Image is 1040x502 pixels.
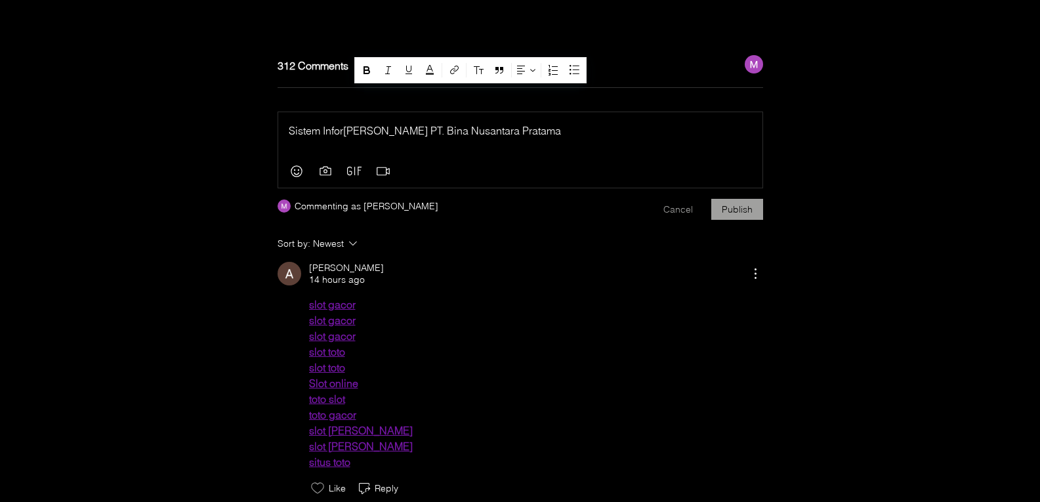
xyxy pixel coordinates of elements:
[278,236,313,251] span: Sort by:
[313,236,344,251] div: Newest
[544,61,562,79] button: Numbered list (Ctrl+⇧+7)
[309,329,356,343] a: slot gacor
[309,314,356,327] a: slot gacor
[379,61,397,79] button: Italic (Ctrl+I)
[653,199,703,220] button: Cancel
[309,408,356,421] a: toto gacor
[309,424,413,437] a: slot [PERSON_NAME]
[289,163,304,179] button: Add an emoji
[346,165,362,177] button: Add a GIF
[309,440,413,453] a: slot [PERSON_NAME]
[278,262,301,285] img: Angel linna
[514,61,538,79] button: Alignment
[490,61,509,79] button: Quote (Ctrl+⇧+9)
[356,480,398,496] button: Reply
[469,61,488,79] button: Title
[278,236,461,251] button: Sort by:Newest
[375,163,391,179] button: Add a video
[309,455,350,469] a: situs toto
[318,163,333,179] button: Add an image
[309,262,384,274] span: [PERSON_NAME]
[711,199,763,220] button: Publish
[343,124,561,137] span: [PERSON_NAME] PT. Bina Nusantara Pratama
[309,361,345,374] a: slot toto
[372,482,398,494] span: Reply
[309,298,356,311] a: slot gacor
[309,274,365,286] span: 14 hours ago
[565,61,583,79] button: Bulleted list (Ctrl+⇧+8)
[326,481,346,495] span: Like
[358,61,376,79] button: Bold (Ctrl+B)
[295,199,438,213] div: Commenting as [PERSON_NAME]
[309,345,345,358] a: slot toto
[289,123,752,138] div: Rich Text Editor
[278,60,745,71] h2: 312 Comments
[309,377,358,390] a: Slot online
[400,61,418,79] button: Underline (Ctrl+U)
[747,266,763,282] button: More Actions
[421,61,439,79] button: Text color
[309,392,345,406] a: toto slot
[289,124,343,137] span: Sistem Infor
